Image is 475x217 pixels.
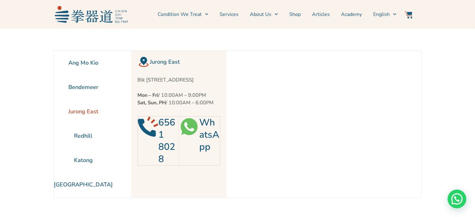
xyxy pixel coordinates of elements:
a: Shop [289,7,301,22]
a: English [373,7,396,22]
nav: Menu [131,7,396,22]
a: About Us [250,7,278,22]
a: Articles [312,7,330,22]
h2: Jurong East [150,57,220,66]
p: / 10:00AM – 9:00PM / 10:00AM – 6:00PM [137,91,220,106]
p: Blk [STREET_ADDRESS] [137,76,220,84]
img: Website Icon-03 [405,11,412,18]
strong: Sat, Sun, PH [137,99,166,106]
a: WhatsApp [199,116,219,153]
a: Condition We Treat [158,7,208,22]
strong: Mon – Fri [137,92,158,99]
a: Services [220,7,239,22]
a: Academy [341,7,362,22]
span: English [373,11,390,18]
iframe: Chien Chi Tow Healthcare jurong east [226,51,403,197]
a: 6561 8028 [158,116,175,165]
